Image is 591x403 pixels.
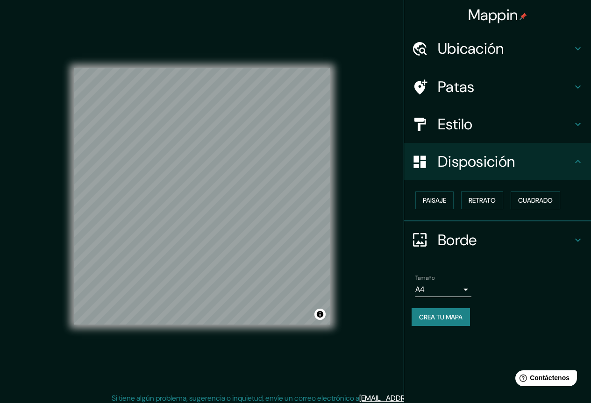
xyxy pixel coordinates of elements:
font: Si tiene algún problema, sugerencia o inquietud, envíe un correo electrónico a [112,393,359,403]
img: pin-icon.png [520,13,527,20]
font: Patas [438,77,475,97]
canvas: Mapa [74,68,330,325]
font: Ubicación [438,39,504,58]
button: Crea tu mapa [412,308,470,326]
div: Disposición [404,143,591,180]
div: Ubicación [404,30,591,67]
font: Mappin [468,5,518,25]
button: Paisaje [415,191,454,209]
div: Borde [404,221,591,259]
div: Estilo [404,106,591,143]
div: A4 [415,282,471,297]
button: Activar o desactivar atribución [314,309,326,320]
font: Paisaje [423,196,446,205]
font: Retrato [469,196,496,205]
a: [EMAIL_ADDRESS][DOMAIN_NAME] [359,393,475,403]
button: Cuadrado [511,191,560,209]
div: Patas [404,68,591,106]
button: Retrato [461,191,503,209]
font: Borde [438,230,477,250]
font: A4 [415,284,425,294]
font: Cuadrado [518,196,553,205]
font: Disposición [438,152,515,171]
font: Tamaño [415,274,434,282]
font: Estilo [438,114,473,134]
font: Crea tu mapa [419,313,463,321]
iframe: Lanzador de widgets de ayuda [508,367,581,393]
